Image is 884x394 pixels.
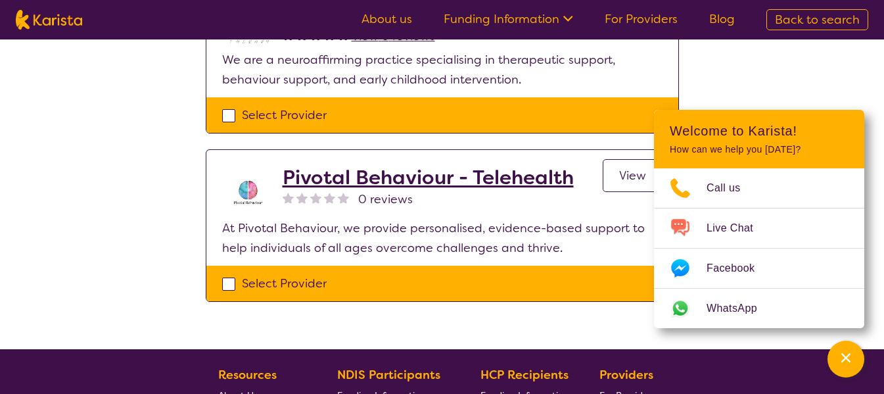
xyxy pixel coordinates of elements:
[707,218,769,238] span: Live Chat
[619,168,646,184] span: View
[707,299,773,318] span: WhatsApp
[775,12,860,28] span: Back to search
[338,192,349,203] img: nonereviewstar
[670,144,849,155] p: How can we help you [DATE]?
[16,10,82,30] img: Karista logo
[337,367,440,383] b: NDIS Participants
[310,192,321,203] img: nonereviewstar
[222,218,663,258] p: At Pivotal Behaviour, we provide personalised, evidence-based support to help individuals of all ...
[605,11,678,27] a: For Providers
[707,259,770,278] span: Facebook
[324,192,335,203] img: nonereviewstar
[444,11,573,27] a: Funding Information
[218,367,277,383] b: Resources
[599,367,653,383] b: Providers
[654,289,864,328] a: Web link opens in a new tab.
[654,110,864,328] div: Channel Menu
[709,11,735,27] a: Blog
[283,192,294,203] img: nonereviewstar
[480,367,569,383] b: HCP Recipients
[296,192,308,203] img: nonereviewstar
[283,166,574,189] a: Pivotal Behaviour - Telehealth
[222,166,275,218] img: s8av3rcikle0tbnjpqc8.png
[827,341,864,378] button: Channel Menu
[603,159,663,192] a: View
[358,189,413,209] span: 0 reviews
[766,9,868,30] a: Back to search
[707,178,756,198] span: Call us
[361,11,412,27] a: About us
[222,50,663,89] p: We are a neuroaffirming practice specialising in therapeutic support, behaviour support, and earl...
[670,123,849,139] h2: Welcome to Karista!
[654,168,864,328] ul: Choose channel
